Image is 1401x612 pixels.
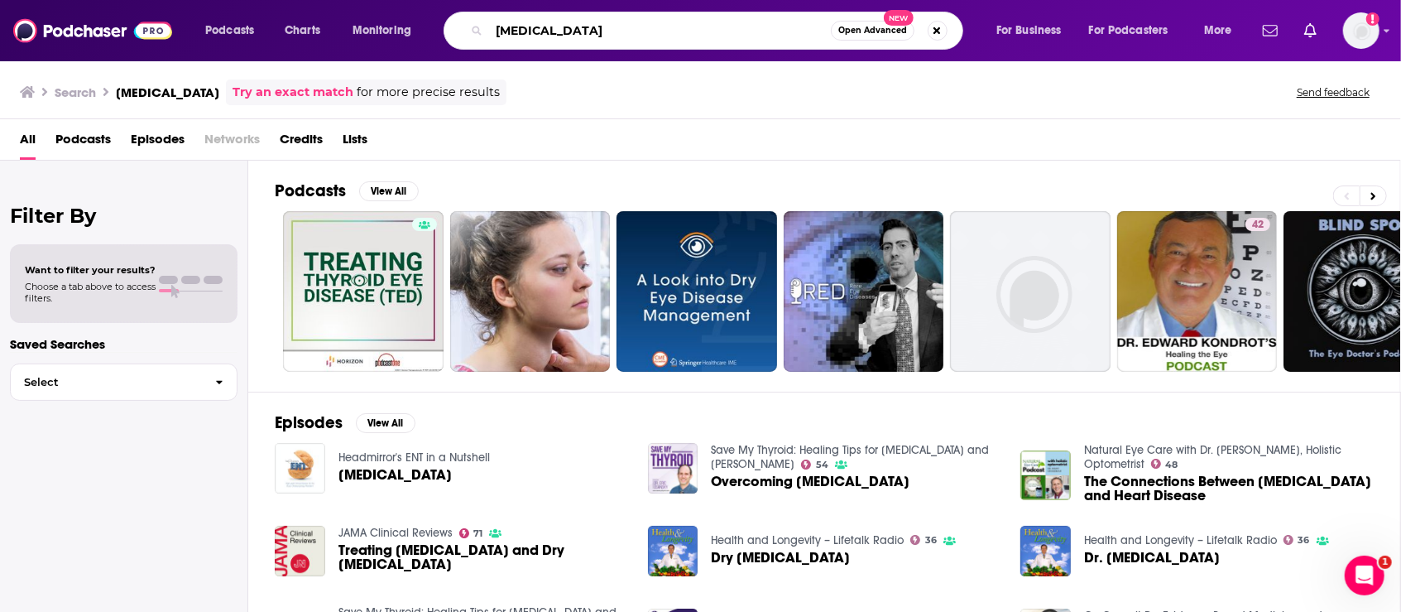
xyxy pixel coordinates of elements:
span: Dr. [MEDICAL_DATA] [1084,551,1220,565]
button: open menu [341,17,433,44]
a: The Connections Between Eye Disease and Heart Disease [1084,475,1374,503]
span: Networks [204,126,260,160]
span: For Business [996,19,1062,42]
span: Dry [MEDICAL_DATA] [711,551,850,565]
a: Treating Conjunctivitis and Dry Eye Disease [338,543,628,571]
a: All [20,126,36,160]
h2: Episodes [275,412,343,433]
h3: Search [55,84,96,100]
a: 42 [1245,218,1270,231]
a: Dry Eye Disease [711,551,850,565]
a: Save My Thyroid: Healing Tips for Hyperthyroidism and Hashimoto's [711,443,989,471]
a: Overcoming Thyroid Eye Disease [711,475,909,489]
span: Want to filter your results? [25,264,156,276]
span: Overcoming [MEDICAL_DATA] [711,475,909,489]
a: Podcasts [55,126,111,160]
span: 42 [1252,217,1264,234]
button: Select [10,364,237,401]
button: View All [356,413,415,433]
span: Charts [285,19,320,42]
button: open menu [1192,17,1253,44]
span: 36 [925,537,937,544]
a: EpisodesView All [275,412,415,433]
span: New [884,10,914,26]
span: 71 [473,530,482,537]
a: Lists [343,126,367,160]
a: 71 [459,528,483,538]
span: 36 [1298,537,1310,544]
span: Open Advanced [838,27,907,35]
button: open menu [1078,17,1192,44]
button: Show profile menu [1343,12,1379,49]
button: View All [359,181,419,201]
a: Credits [280,126,323,160]
h2: Filter By [10,204,237,228]
h2: Podcasts [275,181,346,201]
span: Logged in as hoffmacv [1343,12,1379,49]
a: Try an exact match [233,83,353,102]
button: Send feedback [1292,85,1375,99]
span: Monitoring [353,19,411,42]
img: Podchaser - Follow, Share and Rate Podcasts [13,15,172,46]
a: Health and Longevity – Lifetalk Radio [711,533,904,547]
span: For Podcasters [1089,19,1168,42]
iframe: Intercom live chat [1345,556,1384,595]
span: Choose a tab above to access filters. [25,281,156,304]
span: More [1204,19,1232,42]
a: 48 [1151,459,1178,469]
a: Thyroid Eye Disease [338,468,452,482]
span: 48 [1166,461,1178,469]
a: Show notifications dropdown [1256,17,1284,45]
span: The Connections Between [MEDICAL_DATA] and Heart Disease [1084,475,1374,503]
a: Show notifications dropdown [1298,17,1323,45]
img: The Connections Between Eye Disease and Heart Disease [1020,451,1071,501]
span: for more precise results [357,83,500,102]
img: User Profile [1343,12,1379,49]
a: 36 [1283,535,1310,545]
img: Thyroid Eye Disease [275,443,325,494]
button: open menu [194,17,276,44]
img: Dr. Eye Disease [1020,526,1071,576]
p: Saved Searches [10,336,237,352]
a: PodcastsView All [275,181,419,201]
a: Episodes [131,126,185,160]
a: Headmirror's ENT in a Nutshell [338,451,490,465]
span: Treating [MEDICAL_DATA] and Dry [MEDICAL_DATA] [338,543,628,571]
img: Dry Eye Disease [648,526,698,576]
span: 54 [816,461,828,469]
a: Dr. Eye Disease [1084,551,1220,565]
img: Treating Conjunctivitis and Dry Eye Disease [275,526,325,576]
h3: [MEDICAL_DATA] [116,84,219,100]
button: Open AdvancedNew [831,21,914,41]
a: Natural Eye Care with Dr. Marc Grossman, Holistic Optometrist [1084,443,1341,471]
a: Health and Longevity – Lifetalk Radio [1084,533,1277,547]
svg: Add a profile image [1366,12,1379,26]
span: [MEDICAL_DATA] [338,468,452,482]
span: Podcasts [205,19,254,42]
div: Search podcasts, credits, & more... [459,12,979,50]
span: 1 [1379,556,1392,569]
img: Overcoming Thyroid Eye Disease [648,443,698,494]
span: Select [11,377,202,388]
input: Search podcasts, credits, & more... [489,17,831,44]
a: 42 [1117,211,1278,372]
a: Charts [274,17,330,44]
a: 36 [910,535,937,545]
button: open menu [985,17,1082,44]
a: 54 [801,460,828,470]
a: JAMA Clinical Reviews [338,526,453,540]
